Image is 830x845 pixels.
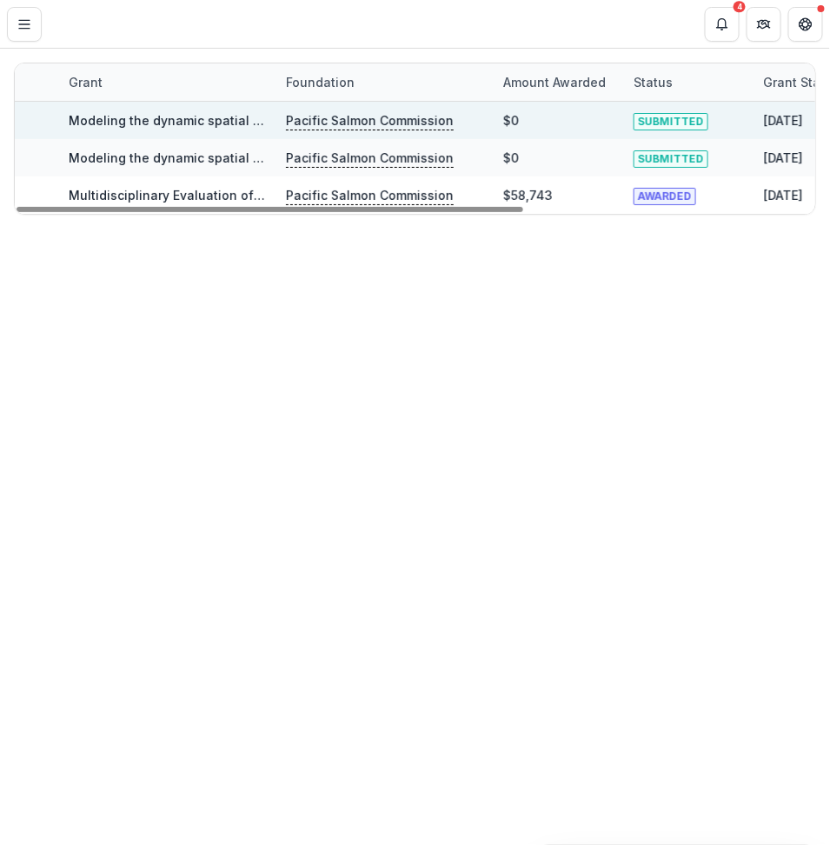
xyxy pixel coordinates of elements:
div: [DATE] [764,186,803,204]
div: [DATE] [764,111,803,130]
div: Foundation [276,63,493,101]
div: Status [623,63,754,101]
div: Grant [58,63,276,101]
div: Amount awarded [493,63,623,101]
div: [DATE] [764,149,803,167]
button: Toggle Menu [7,7,42,42]
p: Pacific Salmon Commission [286,149,454,168]
button: Partners [747,7,781,42]
p: Pacific Salmon Commission [286,186,454,205]
div: Status [623,73,683,91]
span: SUBMITTED [634,113,708,130]
span: AWARDED [634,188,696,205]
p: Pacific Salmon Commission [286,111,454,130]
div: $58,743 [503,186,553,204]
div: $0 [503,149,519,167]
a: Multidisciplinary Evaluation of Feasibility of Parentage-based Genetic Tagging for Management of ... [69,188,767,203]
span: SUBMITTED [634,150,708,168]
div: Grant [58,73,113,91]
div: $0 [503,111,519,130]
div: Foundation [276,73,365,91]
button: Get Help [788,7,823,42]
div: Amount awarded [493,73,616,91]
button: Notifications [705,7,740,42]
div: 4 [734,1,746,13]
